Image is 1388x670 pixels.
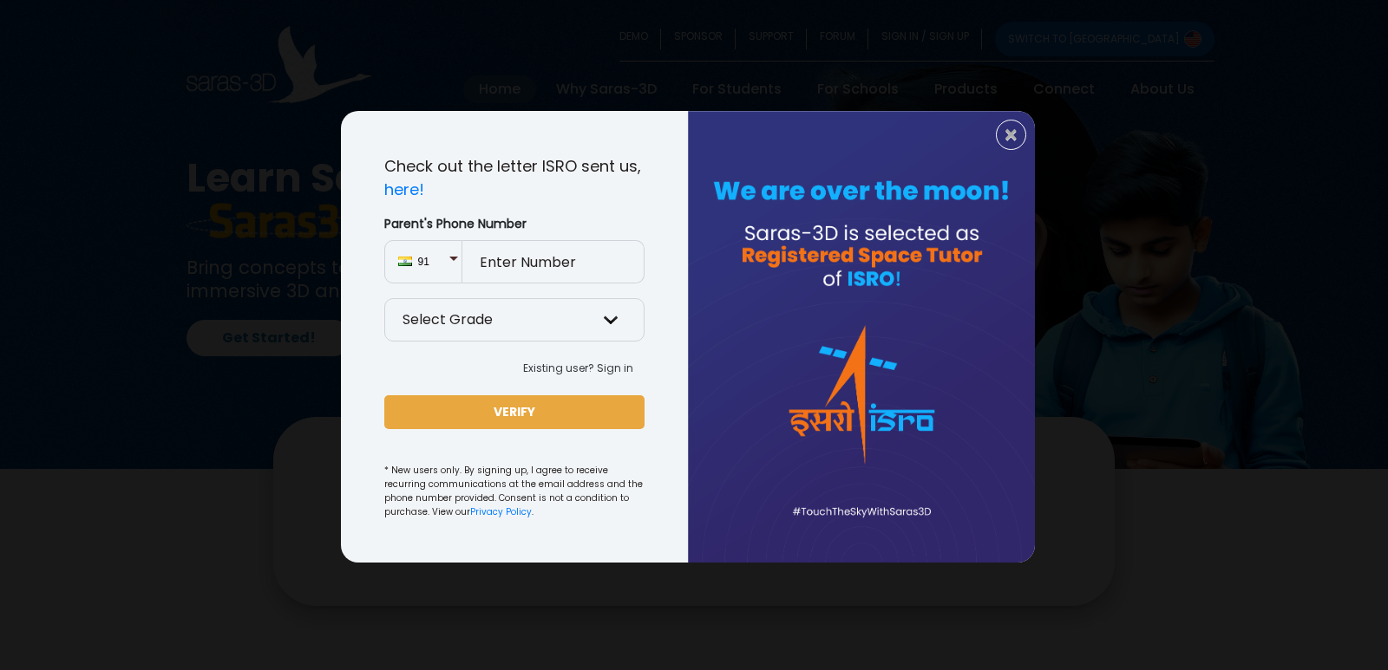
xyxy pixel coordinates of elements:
small: * New users only. By signing up, I agree to receive recurring communications at the email address... [384,464,645,519]
a: here! [384,179,424,200]
label: Parent's Phone Number [384,215,645,233]
button: Existing user? Sign in [512,355,645,381]
span: 91 [418,254,448,270]
button: VERIFY [384,395,645,429]
a: Privacy Policy [470,505,532,518]
span: × [1004,124,1018,146]
button: Close [996,120,1026,150]
input: Enter Number [462,240,645,283]
p: Check out the letter ISRO sent us, [384,154,645,201]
